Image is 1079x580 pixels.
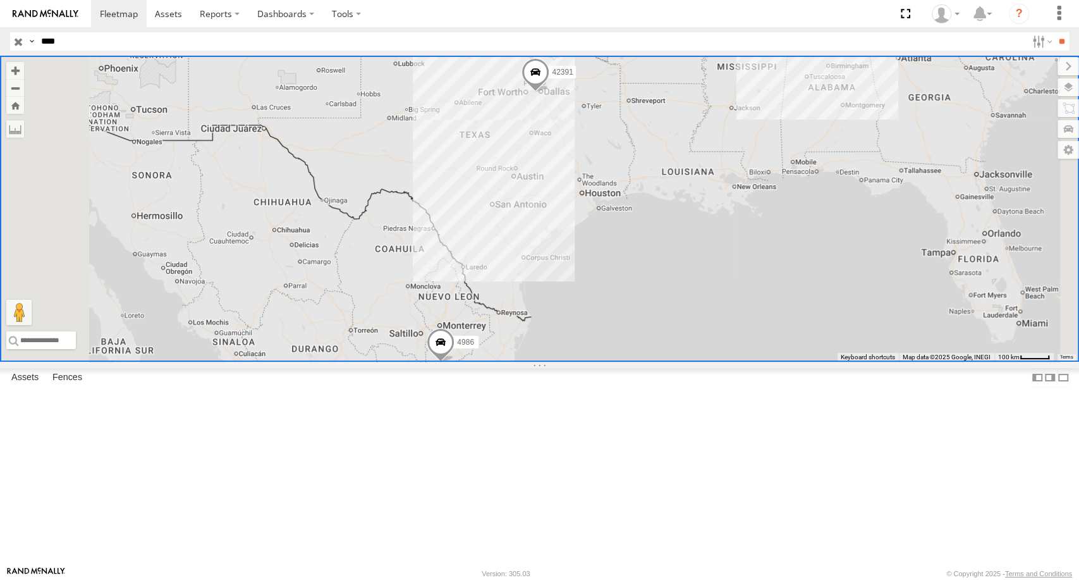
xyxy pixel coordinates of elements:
[1005,570,1072,577] a: Terms and Conditions
[7,567,65,580] a: Visit our Website
[6,79,24,97] button: Zoom out
[1058,141,1079,159] label: Map Settings
[13,9,78,18] img: rand-logo.svg
[6,300,32,325] button: Drag Pegman onto the map to open Street View
[927,4,964,23] div: Juan Oropeza
[27,32,37,51] label: Search Query
[946,570,1072,577] div: © Copyright 2025 -
[5,369,45,386] label: Assets
[1057,368,1070,386] label: Hide Summary Table
[1031,368,1044,386] label: Dock Summary Table to the Left
[457,338,474,347] span: 4986
[1044,368,1056,386] label: Dock Summary Table to the Right
[994,353,1054,362] button: Map Scale: 100 km per 44 pixels
[903,354,991,361] span: Map data ©2025 Google, INEGI
[998,354,1020,361] span: 100 km
[6,97,24,114] button: Zoom Home
[1060,355,1073,360] a: Terms
[841,353,895,362] button: Keyboard shortcuts
[552,68,573,77] span: 42391
[6,62,24,79] button: Zoom in
[6,120,24,138] label: Measure
[482,570,530,577] div: Version: 305.03
[1027,32,1054,51] label: Search Filter Options
[46,369,88,386] label: Fences
[1009,4,1029,24] i: ?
